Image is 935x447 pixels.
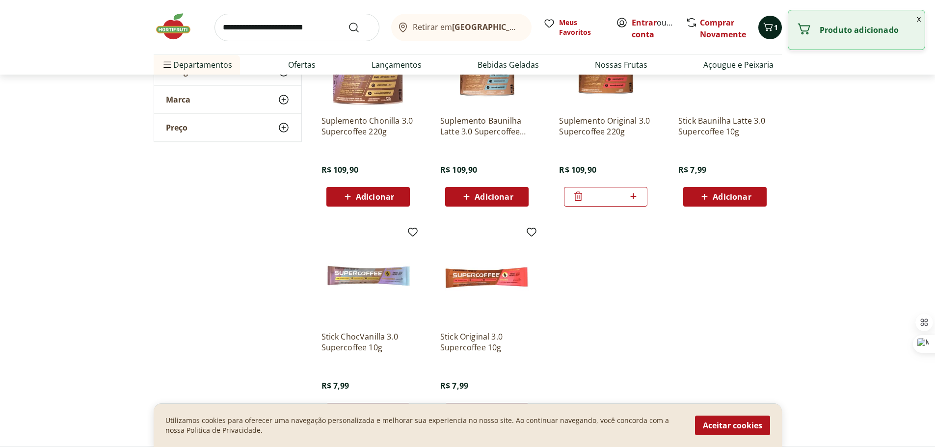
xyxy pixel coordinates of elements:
[559,18,604,37] span: Meus Favoritos
[413,23,521,31] span: Retirar em
[440,331,534,353] a: Stick Original 3.0 Supercoffee 10g
[758,16,782,39] button: Carrinho
[214,14,379,41] input: search
[559,115,652,137] a: Suplemento Original 3.0 Supercoffee 220g
[632,17,657,28] a: Entrar
[475,193,513,201] span: Adicionar
[632,17,686,40] a: Criar conta
[372,59,422,71] a: Lançamentos
[326,403,410,422] button: Adicionar
[543,18,604,37] a: Meus Favoritos
[288,59,316,71] a: Ofertas
[632,17,675,40] span: ou
[440,230,534,323] img: Stick Original 3.0 Supercoffee 10g
[678,115,772,137] a: Stick Baunilha Latte 3.0 Supercoffee 10g
[774,23,778,32] span: 1
[165,416,683,435] p: Utilizamos cookies para oferecer uma navegação personalizada e melhorar sua experiencia no nosso ...
[445,403,529,422] button: Adicionar
[695,416,770,435] button: Aceitar cookies
[166,123,187,132] span: Preço
[703,59,774,71] a: Açougue e Peixaria
[700,17,746,40] a: Comprar Novamente
[326,187,410,207] button: Adicionar
[391,14,532,41] button: Retirar em[GEOGRAPHIC_DATA]/[GEOGRAPHIC_DATA]
[440,380,468,391] span: R$ 7,99
[161,53,173,77] button: Menu
[154,86,301,113] button: Marca
[321,164,358,175] span: R$ 109,90
[166,95,190,105] span: Marca
[452,22,617,32] b: [GEOGRAPHIC_DATA]/[GEOGRAPHIC_DATA]
[678,164,706,175] span: R$ 7,99
[595,59,647,71] a: Nossas Frutas
[478,59,539,71] a: Bebidas Geladas
[161,53,232,77] span: Departamentos
[356,193,394,201] span: Adicionar
[440,115,534,137] a: Suplemento Baunilha Latte 3.0 Supercoffee 220g
[321,115,415,137] a: Suplemento Chonilla 3.0 Supercoffee 220g
[321,380,349,391] span: R$ 7,99
[440,164,477,175] span: R$ 109,90
[445,187,529,207] button: Adicionar
[820,25,917,35] p: Produto adicionado
[321,331,415,353] a: Stick ChocVanilla 3.0 Supercoffee 10g
[154,12,203,41] img: Hortifruti
[321,230,415,323] img: Stick ChocVanilla 3.0 Supercoffee 10g
[559,164,596,175] span: R$ 109,90
[348,22,372,33] button: Submit Search
[683,187,767,207] button: Adicionar
[713,193,751,201] span: Adicionar
[913,10,925,27] button: Fechar notificação
[154,114,301,141] button: Preço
